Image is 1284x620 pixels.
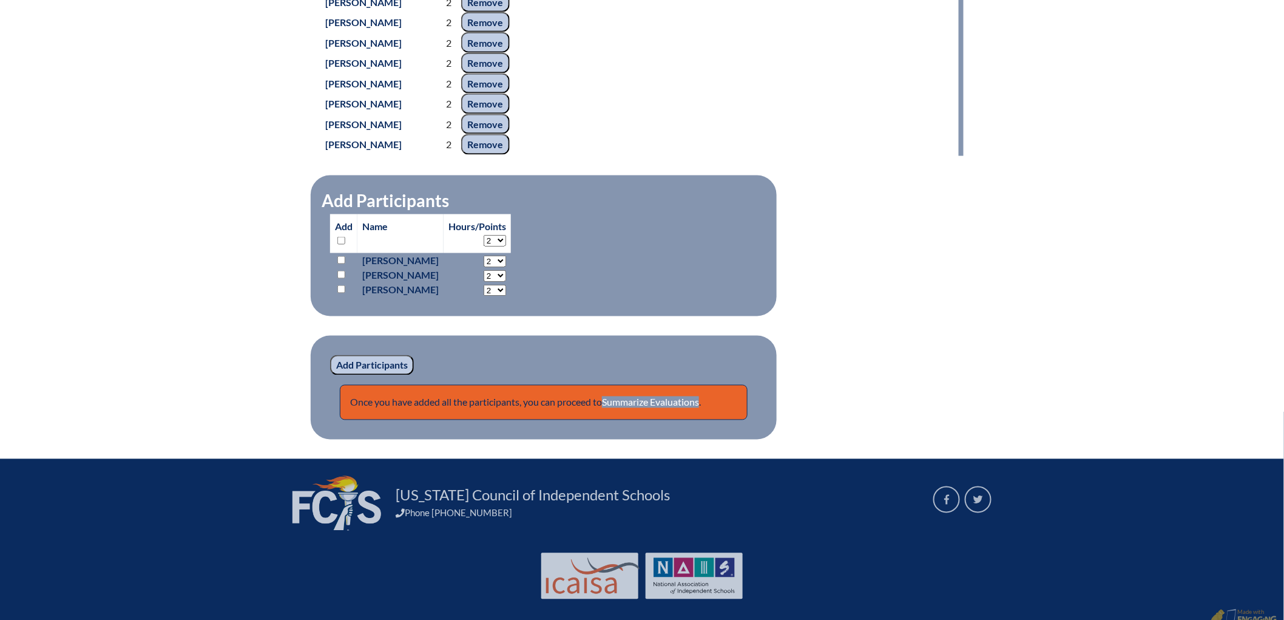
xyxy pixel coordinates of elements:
[419,73,456,94] td: 2
[461,94,510,114] input: Remove
[546,558,640,594] img: Int'l Council Advancing Independent School Accreditation logo
[320,35,407,51] a: [PERSON_NAME]
[330,355,414,376] input: Add Participants
[320,14,407,30] a: [PERSON_NAME]
[320,75,407,92] a: [PERSON_NAME]
[461,134,510,155] input: Remove
[419,32,456,53] td: 2
[320,136,407,152] a: [PERSON_NAME]
[602,397,699,408] a: Summarize Evaluations
[448,219,506,234] p: Hours/Points
[391,486,675,505] a: [US_STATE] Council of Independent Schools
[419,12,456,33] td: 2
[340,385,748,420] p: Once you have added all the participants, you can proceed to .
[419,134,456,155] td: 2
[320,95,407,112] a: [PERSON_NAME]
[461,73,510,94] input: Remove
[335,219,353,248] p: Add
[362,253,439,268] p: [PERSON_NAME]
[461,32,510,53] input: Remove
[362,282,439,297] p: [PERSON_NAME]
[320,55,407,71] a: [PERSON_NAME]
[419,114,456,135] td: 2
[419,53,456,73] td: 2
[654,558,735,594] img: NAIS Logo
[419,94,456,114] td: 2
[320,116,407,132] a: [PERSON_NAME]
[362,219,439,234] p: Name
[461,12,510,33] input: Remove
[320,190,450,211] legend: Add Participants
[396,508,919,519] div: Phone [PHONE_NUMBER]
[362,268,439,282] p: [PERSON_NAME]
[461,114,510,135] input: Remove
[292,476,381,531] img: FCIS_logo_white
[461,53,510,73] input: Remove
